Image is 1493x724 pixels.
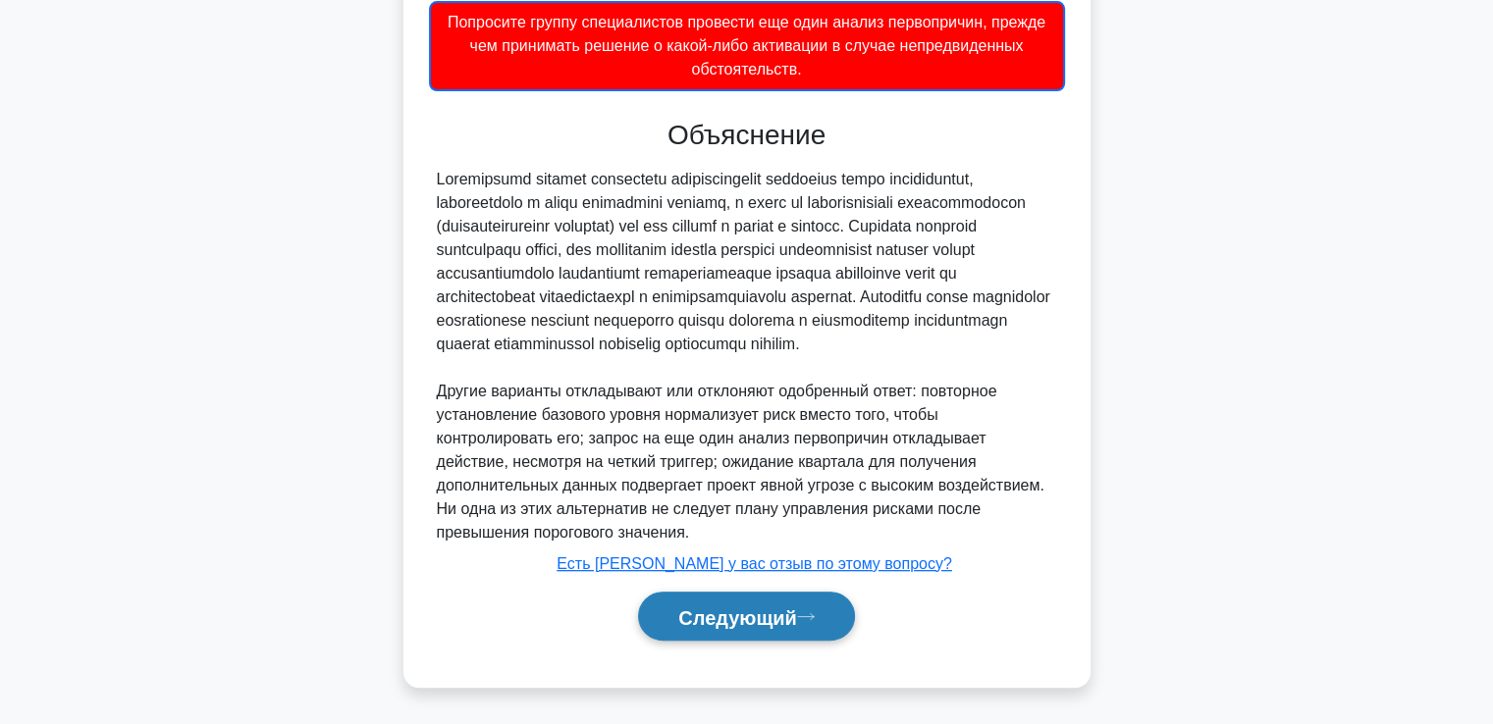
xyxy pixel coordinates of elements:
font: Попросите группу специалистов провести еще один анализ первопричин, прежде чем принимать решение ... [448,14,1045,78]
font: Следующий [678,606,797,628]
font: Loremipsumd sitamet consectetu adipiscingelit seddoeius tempo incididuntut, laboreetdolo m aliqu ... [437,171,1050,352]
a: Есть [PERSON_NAME] у вас отзыв по этому вопросу? [557,555,951,572]
button: Следующий [638,592,855,642]
font: Объяснение [667,120,826,150]
font: Другие варианты откладывают или отклоняют одобренный ответ: повторное установление базового уровн... [437,383,1044,541]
